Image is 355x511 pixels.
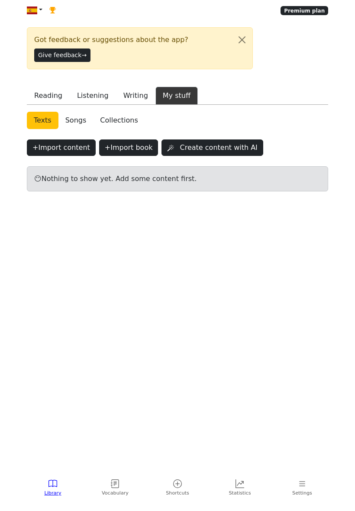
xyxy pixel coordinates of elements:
[155,87,198,105] button: My stuff
[162,476,192,501] a: Shortcuts
[27,139,96,156] button: +Import content
[27,112,58,129] a: Texts
[161,139,263,156] button: Create content with AI
[44,490,61,497] span: Library
[209,476,271,501] a: Statistics
[58,112,94,129] a: Songs
[99,142,162,150] a: +Import book
[229,490,251,497] span: Statistics
[166,490,189,497] span: Shortcuts
[281,5,328,16] a: Premium plan
[102,490,129,497] span: Vocabulary
[27,166,328,191] div: 😶 Nothing to show yet. Add some content first.
[281,6,328,15] span: Premium plan
[34,35,188,45] span: Got feedback or suggestions about the app?
[84,476,146,501] a: Vocabulary
[161,142,266,150] a: Create content with AI
[292,490,312,497] span: Settings
[27,5,37,16] img: es.svg
[22,476,84,501] a: Library
[34,49,90,62] button: Give feedback→
[116,87,155,105] button: Writing
[99,139,158,156] button: +Import book
[232,28,252,52] button: Close alert
[271,476,333,501] a: Settings
[93,112,145,129] a: Collections
[27,87,70,105] button: Reading
[27,142,99,150] a: +Import content
[70,87,116,105] button: Listening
